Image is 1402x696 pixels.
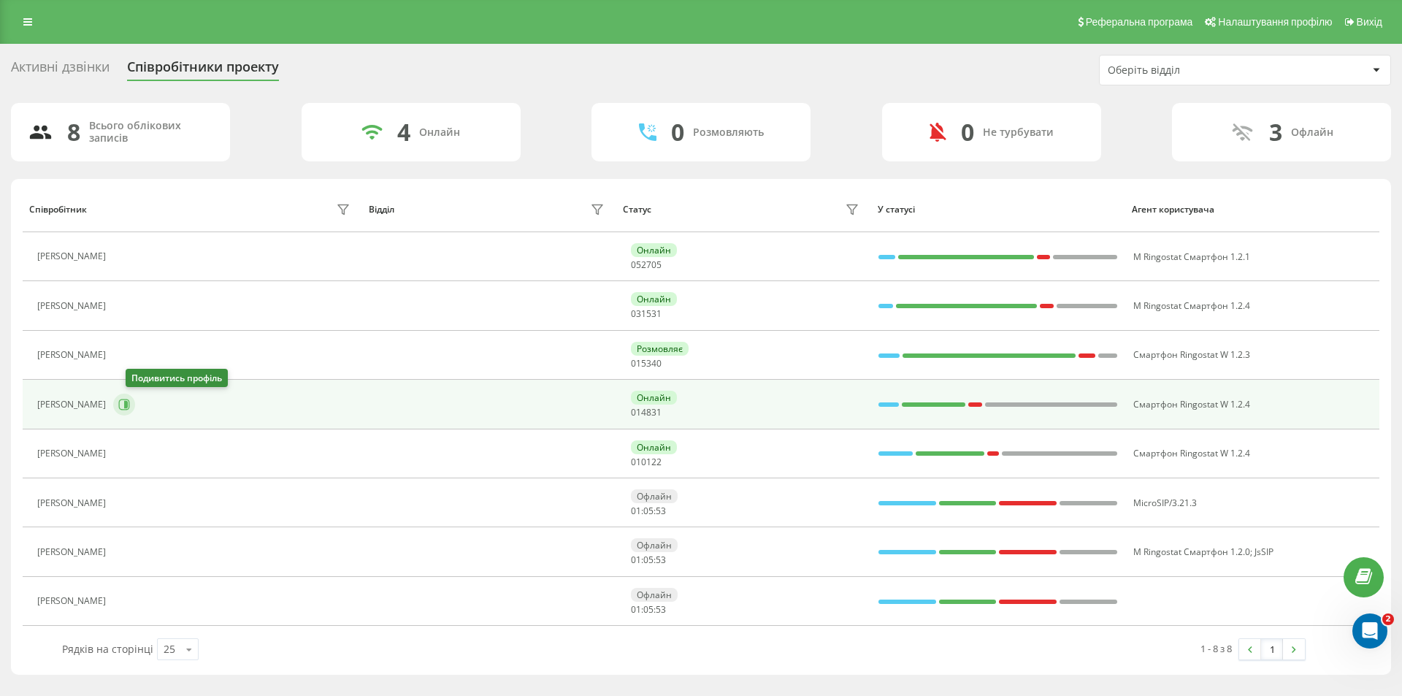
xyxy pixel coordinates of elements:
div: Fin говорит… [12,342,280,404]
font: 05 [631,259,641,271]
font: 01 [631,456,641,468]
font: Вихід [1357,16,1382,28]
font: Реферальна програма [1086,16,1193,28]
font: Подивитись профіль [131,372,222,384]
font: : [641,554,643,566]
font: 0 [671,116,684,148]
div: Fin говорит… [12,404,280,508]
font: 01 [631,406,641,418]
font: Статус [623,203,651,215]
div: handshake [169,234,280,330]
font: 27 [641,259,651,271]
font: Не турбувати [983,125,1054,139]
button: Відправити повідомлення… [250,473,274,496]
font: [PERSON_NAME] [37,299,106,312]
font: Розмовляє [637,343,683,355]
font: 03 [631,307,641,320]
textarea: Ваше повідомлення... [12,448,280,473]
div: Вибачте за тимчасові складнощі, та дякуємо за розуміння🙏 [23,55,228,83]
font: Офлайн [637,539,672,551]
font: : [641,603,643,616]
font: Оберіть відділ [1108,63,1180,77]
font: 25 [164,642,175,656]
font: [PERSON_NAME] [37,348,106,361]
font: Смартфон Ringostat W 1.2.4 [1133,398,1250,410]
font: : [654,505,656,517]
font: [PERSON_NAME] [37,447,106,459]
font: Рядків на сторінці [62,642,153,656]
font: 05 [643,505,654,517]
font: Офлайн [637,589,672,601]
font: 01 [641,456,651,468]
font: M Ringostat Смартфон 1.2.1 [1133,251,1250,263]
h1: Fin [71,14,88,25]
font: Співробітники проекту [127,58,279,75]
font: [PERSON_NAME] [37,398,106,410]
font: 2 [1385,614,1391,624]
font: Офлайн [1291,125,1333,139]
font: 05 [643,554,654,566]
font: Активні дзвінки [11,58,110,75]
font: Агент користувача [1132,203,1214,215]
div: handshake [181,251,269,321]
font: Офлайн [637,490,672,502]
font: Онлайн [637,244,671,256]
font: 05 [643,603,654,616]
font: 3 [1269,116,1282,148]
div: Романенко говорит… [12,234,280,342]
font: 0 [961,116,974,148]
font: 1 - 8 з 8 [1200,642,1232,655]
font: Розмовляють [693,125,764,139]
font: Співробітник [29,203,87,215]
font: 53 [641,357,651,370]
font: M Ringostat Смартфон 1.2.0 [1133,546,1250,558]
font: Онлайн [419,125,460,139]
button: Середство вибору GIF-файлу [46,478,58,490]
button: повернутися [9,6,37,34]
font: 22 [651,456,662,468]
font: Відділ [369,203,394,215]
font: : [654,554,656,566]
font: 31 [651,307,662,320]
div: Как прошел разговор с вами? [27,419,201,437]
font: 53 [656,505,666,517]
font: : [654,603,656,616]
div: Допоможіть користувачеві [PERSON_NAME] зрозуміти, як він справляється: [12,342,240,402]
font: 53 [656,603,666,616]
font: 4 [397,116,410,148]
font: 53 [656,554,666,566]
font: Онлайн [637,293,671,305]
font: 01 [631,357,641,370]
font: JsSIP [1254,546,1273,558]
font: [PERSON_NAME] [37,594,106,607]
font: 1 [1270,643,1275,656]
font: 40 [651,357,662,370]
font: Онлайн [637,391,671,404]
font: [PERSON_NAME] [37,250,106,262]
font: Смартфон Ringostat W 1.2.4 [1133,447,1250,459]
font: Смартфон Ringostat W 1.2.3 [1133,348,1250,361]
font: Налаштування профілю [1218,16,1332,28]
font: Всього облікових записів [89,118,181,145]
button: Добавить вложение [69,478,81,490]
div: Допоможіть користувачеві [PERSON_NAME] зрозуміти, як він справляється: [23,351,228,394]
div: Закрити [256,6,283,32]
button: Головна [229,6,256,34]
iframe: Живий чат у інтеркомі [1352,613,1387,649]
button: Средство вибору емодзі [23,478,34,490]
font: 15 [641,307,651,320]
font: 8 [67,116,80,148]
font: M Ringostat Смартфон 1.2.4 [1133,299,1250,312]
font: 01 [631,603,641,616]
font: Онлайн [637,441,671,454]
font: 05 [651,259,662,271]
font: 31 [651,406,662,418]
font: [PERSON_NAME] [37,546,106,558]
font: [PERSON_NAME] [37,497,106,509]
font: У статусі [878,203,915,215]
font: 01 [631,554,641,566]
font: MicroSIP/3.21.3 [1133,497,1197,509]
img: Profile image for Fin [42,8,65,31]
font: 01 [631,505,641,517]
font: 48 [641,406,651,418]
